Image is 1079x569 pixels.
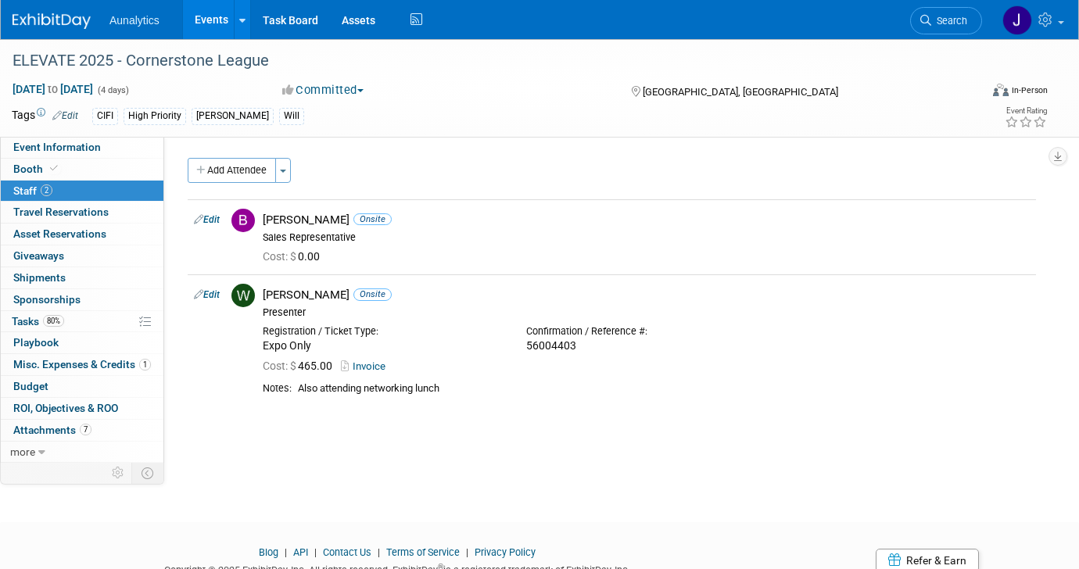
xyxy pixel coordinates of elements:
[1,202,163,223] a: Travel Reservations
[1,311,163,332] a: Tasks80%
[263,382,292,395] div: Notes:
[13,184,52,197] span: Staff
[298,382,1030,395] div: Also attending networking lunch
[12,82,94,96] span: [DATE] [DATE]
[13,206,109,218] span: Travel Reservations
[188,158,276,183] button: Add Attendee
[7,47,959,75] div: ELEVATE 2025 - Cornerstone League
[13,141,101,153] span: Event Information
[1,398,163,419] a: ROI, Objectives & ROO
[462,546,472,558] span: |
[1,224,163,245] a: Asset Reservations
[92,108,118,124] div: CIFI
[13,402,118,414] span: ROI, Objectives & ROO
[526,325,766,338] div: Confirmation / Reference #:
[13,293,81,306] span: Sponsorships
[124,108,186,124] div: High Priority
[1005,107,1047,115] div: Event Rating
[263,213,1030,227] div: [PERSON_NAME]
[13,380,48,392] span: Budget
[1002,5,1032,35] img: Julie Grisanti-Cieslak
[259,546,278,558] a: Blog
[109,14,160,27] span: Aunalytics
[139,359,151,370] span: 1
[13,336,59,349] span: Playbook
[52,110,78,121] a: Edit
[310,546,321,558] span: |
[194,214,220,225] a: Edit
[263,250,298,263] span: Cost: $
[13,227,106,240] span: Asset Reservations
[263,360,298,372] span: Cost: $
[643,86,838,98] span: [GEOGRAPHIC_DATA], [GEOGRAPHIC_DATA]
[10,446,35,458] span: more
[341,360,392,372] a: Invoice
[13,424,91,436] span: Attachments
[263,306,1030,319] div: Presenter
[41,184,52,196] span: 2
[475,546,536,558] a: Privacy Policy
[277,82,370,98] button: Committed
[1,354,163,375] a: Misc. Expenses & Credits1
[263,339,503,353] div: Expo Only
[263,360,339,372] span: 465.00
[894,81,1048,105] div: Event Format
[13,249,64,262] span: Giveaways
[386,546,460,558] a: Terms of Service
[1,376,163,397] a: Budget
[1011,84,1048,96] div: In-Person
[281,546,291,558] span: |
[231,284,255,307] img: W.jpg
[323,546,371,558] a: Contact Us
[1,181,163,202] a: Staff2
[1,420,163,441] a: Attachments7
[192,108,274,124] div: [PERSON_NAME]
[45,83,60,95] span: to
[12,315,64,327] span: Tasks
[194,289,220,300] a: Edit
[13,163,61,175] span: Booth
[13,13,91,29] img: ExhibitDay
[263,250,326,263] span: 0.00
[132,463,164,483] td: Toggle Event Tabs
[1,245,163,267] a: Giveaways
[263,231,1030,244] div: Sales Representative
[263,325,503,338] div: Registration / Ticket Type:
[50,164,58,173] i: Booth reservation complete
[353,288,392,300] span: Onsite
[96,85,129,95] span: (4 days)
[279,108,304,124] div: Will
[12,107,78,125] td: Tags
[1,267,163,288] a: Shipments
[293,546,308,558] a: API
[231,209,255,232] img: B.jpg
[105,463,132,483] td: Personalize Event Tab Strip
[1,332,163,353] a: Playbook
[993,84,1009,96] img: Format-Inperson.png
[374,546,384,558] span: |
[13,271,66,284] span: Shipments
[931,15,967,27] span: Search
[910,7,982,34] a: Search
[353,213,392,225] span: Onsite
[1,159,163,180] a: Booth
[1,137,163,158] a: Event Information
[1,289,163,310] a: Sponsorships
[13,358,151,370] span: Misc. Expenses & Credits
[43,315,64,327] span: 80%
[526,339,766,353] div: 56004403
[80,424,91,435] span: 7
[1,442,163,463] a: more
[263,288,1030,302] div: [PERSON_NAME]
